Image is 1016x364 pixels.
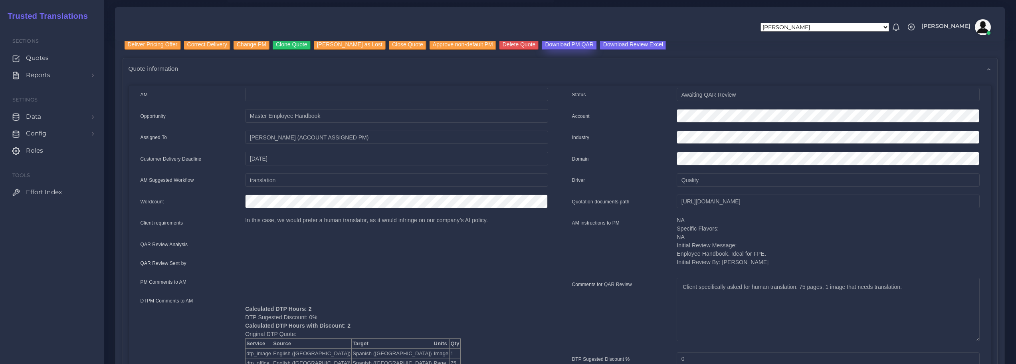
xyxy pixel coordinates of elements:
[141,177,194,184] label: AM Suggested Workflow
[6,67,98,84] a: Reports
[352,348,433,358] td: Spanish ([GEOGRAPHIC_DATA])
[450,348,460,358] td: 1
[600,39,666,50] input: Download Review Excel
[2,11,88,21] h2: Trusted Translations
[572,198,630,205] label: Quotation documents path
[141,219,183,227] label: Client requirements
[921,23,970,29] span: [PERSON_NAME]
[141,134,167,141] label: Assigned To
[141,91,148,98] label: AM
[430,39,496,50] input: Approve non-default PM
[572,356,630,363] label: DTP Sugested Discount %
[245,216,548,225] p: In this case, we would prefer a human translator, as it would infringe on our company’s AI policy.
[141,278,187,286] label: PM Comments to AM
[572,113,590,120] label: Account
[389,39,426,50] input: Close Quote
[12,38,39,44] span: Sections
[141,241,188,248] label: QAR Review Analysis
[499,39,539,50] input: Delete Quote
[245,306,311,312] b: Calculated DTP Hours: 2
[141,113,166,120] label: Opportunity
[184,39,230,50] input: Correct Delivery
[572,134,590,141] label: Industry
[26,54,49,62] span: Quotes
[352,339,433,349] th: Target
[12,172,30,178] span: Tools
[6,142,98,159] a: Roles
[6,125,98,142] a: Config
[26,129,47,138] span: Config
[572,177,585,184] label: Driver
[6,50,98,66] a: Quotes
[26,188,62,197] span: Effort Index
[26,112,41,121] span: Data
[677,278,979,341] textarea: Client specifically asked for human translation. 75 pages, 1 image that needs translation.
[572,281,632,288] label: Comments for QAR Review
[450,339,460,349] th: Qty
[245,322,351,329] b: Calculated DTP Hours with Discount: 2
[245,131,548,144] input: pm
[975,19,991,35] img: avatar
[433,348,450,358] td: Image
[141,297,193,304] label: DTPM Comments to AM
[234,39,269,50] input: Change PM
[26,146,43,155] span: Roles
[141,260,186,267] label: QAR Review Sent by
[272,339,352,349] th: Source
[6,108,98,125] a: Data
[123,58,997,79] div: Quote information
[6,184,98,201] a: Effort Index
[272,348,352,358] td: English ([GEOGRAPHIC_DATA])
[129,64,178,73] span: Quote information
[273,39,311,50] input: Clone Quote
[141,155,202,163] label: Customer Delivery Deadline
[141,198,164,205] label: Wordcount
[12,97,38,103] span: Settings
[246,348,272,358] td: dtp_image
[2,10,88,23] a: Trusted Translations
[572,155,589,163] label: Domain
[314,39,386,50] input: [PERSON_NAME] as Lost
[542,39,596,50] input: Download PM QAR
[572,219,620,227] label: AM instructions to PM
[26,71,50,80] span: Reports
[917,19,994,35] a: [PERSON_NAME]avatar
[572,91,586,98] label: Status
[677,216,979,267] p: NA Specific Flavors: NA Initial Review Message: Enployee Handbook. Ideal for FPE. Initial Review ...
[246,339,272,349] th: Service
[433,339,450,349] th: Units
[125,39,181,50] input: Deliver Pricing Offer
